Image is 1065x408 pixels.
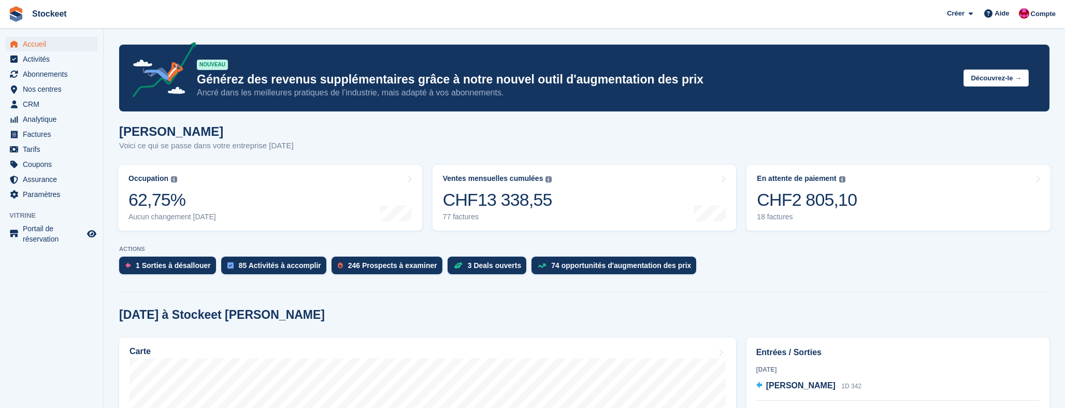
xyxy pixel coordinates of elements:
[338,262,343,269] img: prospect-51fa495bee0391a8d652442698ab0144808aea92771e9ea1ae160a38d050c398.svg
[332,257,448,279] a: 246 Prospects à examiner
[531,257,701,279] a: 74 opportunités d'augmentation des prix
[443,174,543,183] div: Ventes mensuelles cumulées
[443,213,552,221] div: 77 factures
[119,257,221,279] a: 1 Sorties à désallouer
[23,37,85,51] span: Accueil
[839,176,845,182] img: icon-info-grey-7440780725fd019a000dd9b08b2336e03edf1995a4989e88bcd33f0948082b44.svg
[5,157,98,172] a: menu
[947,8,965,19] span: Créer
[23,82,85,96] span: Nos centres
[197,72,955,87] p: Générez des revenus supplémentaires grâce à notre nouvel outil d'augmentation des prix
[128,174,168,183] div: Occupation
[5,223,98,244] a: menu
[1031,9,1056,19] span: Compte
[756,379,861,393] a: [PERSON_NAME] 1D 342
[129,347,151,356] h2: Carte
[197,87,955,99] p: Ancré dans les meilleures pratiques de l’industrie, mais adapté à vos abonnements.
[454,262,463,269] img: deal-1b604bf984904fb50ccaf53a9ad4b4a5d6e5aea283cecdc64d6e3604feb123c2.svg
[756,346,1040,359] h2: Entrées / Sorties
[963,69,1029,87] button: Découvrez-le →
[23,127,85,142] span: Factures
[118,165,422,231] a: Occupation 62,75% Aucun changement [DATE]
[5,187,98,202] a: menu
[5,127,98,142] a: menu
[348,261,437,270] div: 246 Prospects à examiner
[23,157,85,172] span: Coupons
[746,165,1050,231] a: En attente de paiement CHF2 805,10 18 factures
[5,142,98,157] a: menu
[448,257,532,279] a: 3 Deals ouverts
[23,52,85,66] span: Activités
[538,263,546,268] img: price_increase_opportunities-93ffe204e8149a01c8c9dc8f82e8f89637d9d84a8eef4429ea346261dce0b2c0.svg
[757,213,857,221] div: 18 factures
[5,67,98,81] a: menu
[23,67,85,81] span: Abonnements
[85,228,98,240] a: Boutique d'aperçu
[551,261,691,270] div: 74 opportunités d'augmentation des prix
[443,189,552,210] div: CHF13 338,55
[9,210,103,221] span: Vitrine
[433,165,737,231] a: Ventes mensuelles cumulées CHF13 338,55 77 factures
[23,187,85,202] span: Paramètres
[545,176,552,182] img: icon-info-grey-7440780725fd019a000dd9b08b2336e03edf1995a4989e88bcd33f0948082b44.svg
[23,97,85,111] span: CRM
[124,42,196,101] img: price-adjustments-announcement-icon-8257ccfd72463d97f412b2fc003d46551f7dbcb40ab6d574587a9cd5c0d94...
[23,112,85,126] span: Analytique
[128,213,216,221] div: Aucun changement [DATE]
[119,140,294,152] p: Voici ce qui se passe dans votre entreprise [DATE]
[841,383,861,390] span: 1D 342
[8,6,24,22] img: stora-icon-8386f47178a22dfd0bd8f6a31ec36ba5ce8667c1dd55bd0f319d3a0aa187defe.svg
[221,257,332,279] a: 85 Activités à accomplir
[5,82,98,96] a: menu
[757,189,857,210] div: CHF2 805,10
[128,189,216,210] div: 62,75%
[756,365,1040,374] div: [DATE]
[766,381,836,390] span: [PERSON_NAME]
[5,112,98,126] a: menu
[1019,8,1029,19] img: Valentin BURDET
[5,97,98,111] a: menu
[757,174,836,183] div: En attente de paiement
[125,262,131,269] img: move_outs_to_deallocate_icon-f764333ba52eb49d3ac5e1228854f67142a1ed5810a6f6cc68b1a99e826820c5.svg
[171,176,177,182] img: icon-info-grey-7440780725fd019a000dd9b08b2336e03edf1995a4989e88bcd33f0948082b44.svg
[23,142,85,157] span: Tarifs
[239,261,321,270] div: 85 Activités à accomplir
[119,308,325,322] h2: [DATE] à Stockeet [PERSON_NAME]
[5,172,98,187] a: menu
[23,223,85,244] span: Portail de réservation
[119,124,294,138] h1: [PERSON_NAME]
[995,8,1009,19] span: Aide
[23,172,85,187] span: Assurance
[28,5,71,22] a: Stockeet
[119,246,1049,252] p: ACTIONS
[5,52,98,66] a: menu
[227,262,234,269] img: task-75834270c22a3079a89374b754ae025e5fb1db73e45f91037f5363f120a921f8.svg
[468,261,522,270] div: 3 Deals ouverts
[197,60,228,70] div: NOUVEAU
[5,37,98,51] a: menu
[136,261,211,270] div: 1 Sorties à désallouer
